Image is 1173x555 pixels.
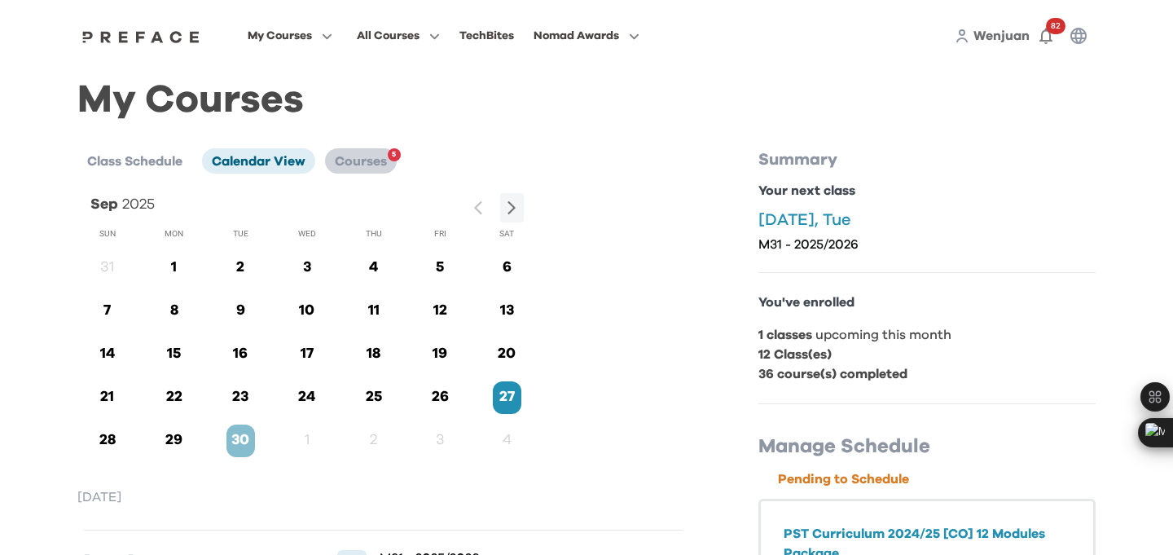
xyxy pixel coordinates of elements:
span: Wenjuan [973,29,1030,42]
p: 25 [359,386,388,408]
span: Wed [298,228,316,239]
p: 3 [426,429,455,451]
p: 6 [493,257,521,279]
p: 20 [493,343,521,365]
p: 10 [292,300,321,322]
b: 36 course(s) completed [758,368,907,381]
span: Fri [434,228,446,239]
p: 13 [493,300,521,322]
p: 2025 [122,193,155,216]
p: 11 [359,300,388,322]
span: 5 [392,145,396,165]
p: 28 [93,429,121,451]
b: 1 classes [758,328,812,341]
p: 31 [93,257,121,279]
button: My Courses [243,25,337,46]
p: 2 [226,257,255,279]
p: 19 [426,343,455,365]
p: 29 [160,429,188,451]
span: Courses [335,155,387,168]
p: 26 [426,386,455,408]
span: Thu [366,228,382,239]
img: Preface Logo [78,30,204,43]
p: 1 [160,257,188,279]
h1: My Courses [77,91,1096,109]
p: 16 [226,343,255,365]
p: 14 [93,343,121,365]
p: 24 [292,386,321,408]
p: upcoming this month [758,325,1096,345]
span: Nomad Awards [534,26,619,46]
p: 1 [292,429,321,451]
p: 4 [493,429,521,451]
p: 7 [93,300,121,322]
span: All Courses [357,26,420,46]
button: All Courses [352,25,445,46]
span: Sat [499,228,514,239]
p: [DATE], Tue [758,210,1096,230]
p: [DATE] [77,487,690,507]
p: 27 [493,386,521,408]
button: 82 [1030,20,1062,52]
p: Sep [90,193,118,216]
p: Manage Schedule [758,434,1096,460]
span: My Courses [248,26,312,46]
span: 82 [1046,18,1065,34]
span: Class Schedule [87,155,182,168]
span: Calendar View [212,155,305,168]
div: TechBites [459,26,514,46]
b: 12 Class(es) [758,348,832,361]
p: 15 [160,343,188,365]
p: 18 [359,343,388,365]
button: Nomad Awards [529,25,644,46]
p: 22 [160,386,188,408]
a: Preface Logo [78,29,204,42]
a: Wenjuan [973,26,1030,46]
span: Tue [233,228,248,239]
p: M31 - 2025/2026 [758,236,1096,253]
span: Sun [99,228,116,239]
p: 12 [426,300,455,322]
span: Mon [165,228,183,239]
p: 3 [292,257,321,279]
p: 8 [160,300,188,322]
p: 21 [93,386,121,408]
p: 9 [226,300,255,322]
p: 17 [292,343,321,365]
p: 4 [359,257,388,279]
p: 30 [226,429,255,451]
p: 5 [426,257,455,279]
p: You've enrolled [758,293,1096,312]
p: Your next class [758,181,1096,200]
p: Pending to Schedule [778,469,1096,489]
p: Summary [758,148,1096,171]
p: 2 [359,429,388,451]
p: 23 [226,386,255,408]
